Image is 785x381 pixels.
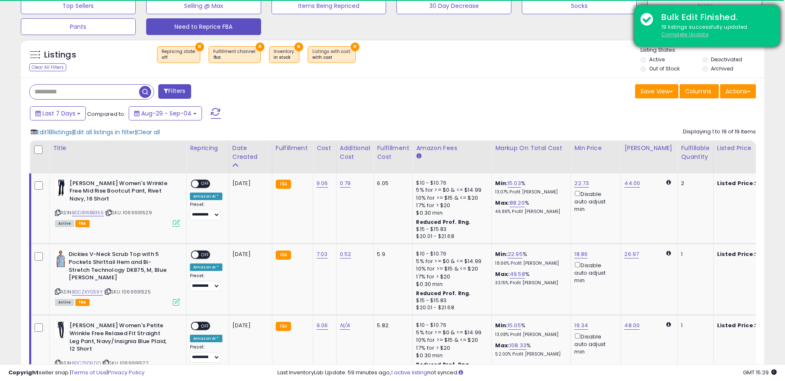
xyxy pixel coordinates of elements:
[199,323,212,330] span: OFF
[232,322,266,329] div: [DATE]
[655,11,774,23] div: Bulk Edit Finished.
[21,18,136,35] button: Pants
[681,180,707,187] div: 2
[391,368,427,376] a: 1 active listing
[75,220,90,227] span: FBA
[377,144,409,161] div: Fulfillment Cost
[416,180,485,187] div: $10 - $10.76
[104,288,151,295] span: | SKU: 1069991525
[146,18,261,35] button: Need to Reprice FBA
[416,281,485,288] div: $0.30 min
[8,368,39,376] strong: Copyright
[681,322,707,329] div: 1
[574,261,614,285] div: Disable auto adjust min
[232,144,269,161] div: Date Created
[141,109,192,118] span: Aug-29 - Sep-04
[199,251,212,258] span: OFF
[574,144,617,153] div: Min Price
[8,369,145,377] div: seller snap | |
[717,321,755,329] b: Listed Price:
[72,288,103,296] a: B0CZXYG59Y
[717,179,755,187] b: Listed Price:
[55,180,180,226] div: ASIN:
[416,322,485,329] div: $10 - $10.76
[416,233,485,240] div: $20.01 - $21.68
[655,23,774,39] div: 19 listings successfully updated.
[711,65,733,72] label: Archived
[649,56,665,63] label: Active
[681,144,710,161] div: Fulfillable Quantity
[495,179,508,187] b: Min:
[316,144,333,153] div: Cost
[495,280,564,286] p: 33.15% Profit [PERSON_NAME]
[105,209,152,216] span: | SKU: 1069991529
[720,84,756,98] button: Actions
[574,332,614,356] div: Disable auto adjust min
[495,270,510,278] b: Max:
[510,199,525,207] a: 88.20
[69,251,170,283] b: Dickies V-Neck Scrub Top with 5 Pockets Shirttail Hem and Bi-Stretch Technology DK875, M, Blue [P...
[162,55,196,60] div: off
[377,180,406,187] div: 6.05
[72,209,104,216] a: B0D8WBB355
[31,128,160,136] div: | |
[158,84,191,99] button: Filters
[416,202,485,209] div: 17% for > $20
[495,144,567,153] div: Markup on Total Cost
[416,352,485,359] div: $0.30 min
[129,106,202,120] button: Aug-29 - Sep-04
[416,251,485,258] div: $10 - $10.76
[87,110,125,118] span: Compared to:
[495,321,508,329] b: Min:
[495,342,564,357] div: %
[340,321,350,330] a: N/A
[55,322,67,338] img: 31KMQ6SogML._SL40_.jpg
[495,209,564,215] p: 46.86% Profit [PERSON_NAME]
[276,180,291,189] small: FBA
[416,329,485,336] div: 5% for >= $0 & <= $14.99
[340,179,351,188] a: 0.79
[294,43,303,51] button: ×
[74,128,135,136] span: Edit all listings in filter
[55,251,180,305] div: ASIN:
[510,341,526,350] a: 108.33
[685,87,711,95] span: Columns
[53,144,183,153] div: Title
[316,321,328,330] a: 9.06
[495,250,508,258] b: Min:
[624,144,674,153] div: [PERSON_NAME]
[680,84,719,98] button: Columns
[624,321,640,330] a: 48.00
[274,55,295,60] div: in stock
[495,199,564,215] div: %
[42,109,75,118] span: Last 7 Days
[495,189,564,195] p: 13.07% Profit [PERSON_NAME]
[508,321,521,330] a: 15.05
[316,250,328,258] a: 7.03
[70,322,171,355] b: [PERSON_NAME] Women's Petite Wrinkle Free Relaxed Fit Straight Leg Pant, Navy/Insignia Blue Plaid...
[416,153,421,160] small: Amazon Fees.
[340,144,370,161] div: Additional Cost
[274,48,295,61] span: Inventory :
[416,194,485,202] div: 10% for >= $15 & <= $20
[276,144,309,153] div: Fulfillment
[377,322,406,329] div: 5.82
[495,180,564,195] div: %
[495,261,564,266] p: 18.66% Profit [PERSON_NAME]
[276,322,291,331] small: FBA
[190,263,222,271] div: Amazon AI *
[199,180,212,187] span: OFF
[574,189,614,213] div: Disable auto adjust min
[492,140,571,173] th: The percentage added to the cost of goods (COGS) that forms the calculator for Min & Max prices.
[351,43,359,51] button: ×
[70,180,171,205] b: [PERSON_NAME] Women's Wrinkle Free Mid Rise Bootcut Pant, Rivet Navy, 16 Short
[743,368,777,376] span: 2025-09-12 15:29 GMT
[416,304,485,311] div: $20.01 - $21.68
[649,65,680,72] label: Out of Stock
[162,48,196,61] span: Repricing state :
[495,271,564,286] div: %
[312,55,351,60] div: with cost
[495,251,564,266] div: %
[416,258,485,265] div: 5% for >= $0 & <= $14.99
[71,368,107,376] a: Terms of Use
